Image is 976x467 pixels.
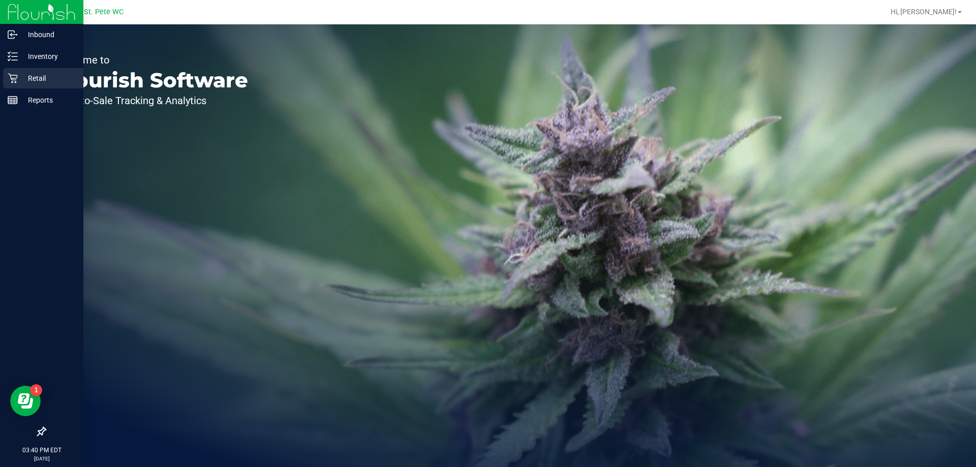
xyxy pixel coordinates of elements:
[10,386,41,416] iframe: Resource center
[84,8,124,16] span: St. Pete WC
[5,446,79,455] p: 03:40 PM EDT
[8,29,18,40] inline-svg: Inbound
[18,50,79,63] p: Inventory
[55,96,248,106] p: Seed-to-Sale Tracking & Analytics
[891,8,957,16] span: Hi, [PERSON_NAME]!
[55,55,248,65] p: Welcome to
[18,72,79,84] p: Retail
[8,95,18,105] inline-svg: Reports
[55,70,248,90] p: Flourish Software
[8,51,18,61] inline-svg: Inventory
[30,384,42,396] iframe: Resource center unread badge
[5,455,79,462] p: [DATE]
[8,73,18,83] inline-svg: Retail
[18,28,79,41] p: Inbound
[18,94,79,106] p: Reports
